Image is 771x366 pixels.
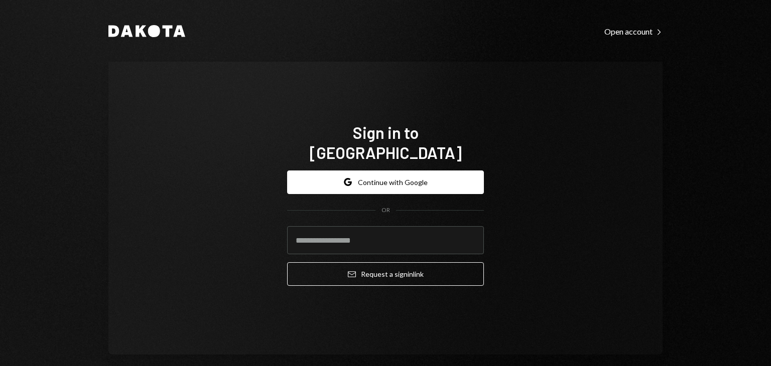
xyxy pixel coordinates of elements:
h1: Sign in to [GEOGRAPHIC_DATA] [287,122,484,162]
div: Open account [604,27,663,37]
a: Open account [604,26,663,37]
button: Request a signinlink [287,262,484,286]
div: OR [381,206,390,215]
button: Continue with Google [287,170,484,194]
